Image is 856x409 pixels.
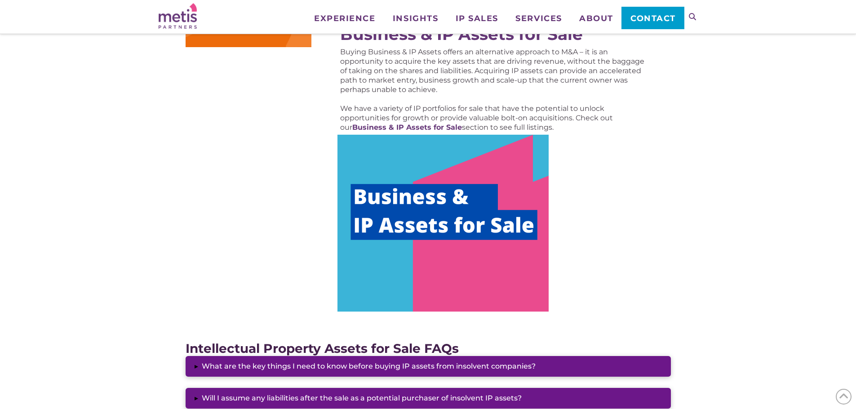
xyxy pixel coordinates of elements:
[159,3,197,29] img: Metis Partners
[621,7,684,29] a: Contact
[340,47,650,94] p: Buying Business & IP Assets offers an alternative approach to M&A – it is an opportunity to acqui...
[314,14,375,22] span: Experience
[515,14,562,22] span: Services
[186,341,459,356] strong: Intellectual Property Assets for Sale FAQs
[393,14,438,22] span: Insights
[340,104,650,132] p: We have a variety of IP portfolios for sale that have the potential to unlock opportunities for g...
[630,14,676,22] span: Contact
[186,356,671,377] button: ▸What are the key things I need to know before buying IP assets from insolvent companies?
[836,389,852,405] span: Back to Top
[186,388,671,409] button: ▸Will I assume any liabilities after the sale as a potential purchaser of insolvent IP assets?
[337,135,549,312] img: Business IP Assets for sale
[352,123,462,132] a: Business & IP Assets for Sale
[340,24,583,44] a: Business & IP Assets for Sale
[579,14,613,22] span: About
[456,14,498,22] span: IP Sales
